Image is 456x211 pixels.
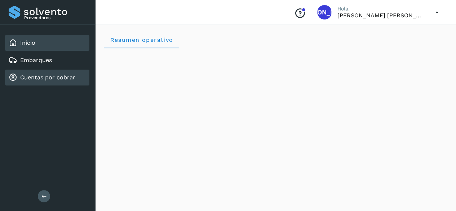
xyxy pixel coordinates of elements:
a: Embarques [20,57,52,63]
div: Cuentas por cobrar [5,70,89,85]
p: Jose Amos Castro Paz [337,12,424,19]
p: Hola, [337,6,424,12]
a: Inicio [20,39,35,46]
span: Resumen operativo [110,36,173,43]
p: Proveedores [24,15,87,20]
div: Inicio [5,35,89,51]
a: Cuentas por cobrar [20,74,75,81]
div: Embarques [5,52,89,68]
